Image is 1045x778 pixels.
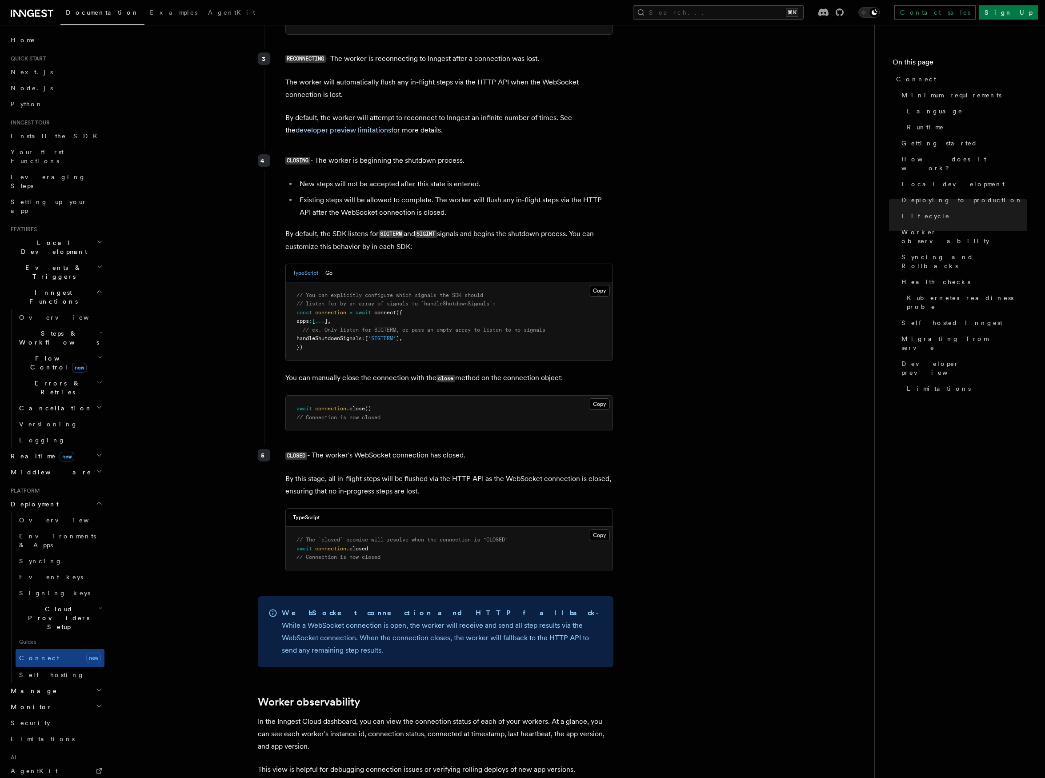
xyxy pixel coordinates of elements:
[11,719,50,726] span: Security
[589,529,610,541] button: Copy
[898,176,1027,192] a: Local development
[903,290,1027,315] a: Kubernetes readiness probe
[16,325,104,350] button: Steps & Workflows
[203,3,260,24] a: AgentKit
[7,468,92,477] span: Middleware
[979,5,1038,20] a: Sign Up
[396,335,399,341] span: ]
[589,398,610,410] button: Copy
[315,309,346,316] span: connection
[7,260,104,285] button: Events & Triggers
[7,169,104,194] a: Leveraging Steps
[16,416,104,432] a: Versioning
[60,452,74,461] span: new
[11,100,43,108] span: Python
[16,404,92,413] span: Cancellation
[7,464,104,480] button: Middleware
[285,372,613,385] p: You can manually close the connection with the method on the connection object:
[7,226,37,233] span: Features
[901,359,1027,377] span: Developer preview
[901,155,1027,172] span: How does it work?
[293,264,318,282] button: TypeScript
[7,144,104,169] a: Your first Functions
[11,198,87,214] span: Setting up your app
[399,335,402,341] span: ,
[19,533,96,549] span: Environments & Apps
[898,87,1027,103] a: Minimum requirements
[396,309,402,316] span: ({
[896,75,936,84] span: Connect
[296,554,380,560] span: // Connection is now closed
[19,654,59,662] span: Connect
[285,112,613,136] p: By default, the worker will attempt to reconnect to Inngest an infinite number of times. See the ...
[258,449,270,461] div: 5
[16,512,104,528] a: Overview
[898,249,1027,274] a: Syncing and Rollbacks
[16,400,104,416] button: Cancellation
[903,103,1027,119] a: Language
[893,57,1027,71] h4: On this page
[315,405,346,412] span: connection
[7,731,104,747] a: Limitations
[19,421,78,428] span: Versioning
[297,178,613,190] li: New steps will not be accepted after this state is entered.
[365,405,371,412] span: ()
[285,55,326,63] code: RECONNECTING
[19,517,111,524] span: Overview
[898,224,1027,249] a: Worker observability
[285,154,613,167] p: - The worker is beginning the shutdown process.
[7,55,46,62] span: Quick start
[349,309,352,316] span: =
[901,212,950,221] span: Lifecycle
[16,569,104,585] a: Event keys
[16,605,98,631] span: Cloud Providers Setup
[19,573,83,581] span: Event keys
[901,196,1023,205] span: Deploying to production
[296,301,496,307] span: // listen for by an array of signals to `handleShutdownSignals`:
[894,5,976,20] a: Contact sales
[258,52,270,65] div: 3
[907,384,971,393] span: Limitations
[296,309,312,316] span: const
[16,350,104,375] button: Flow Controlnew
[19,671,84,678] span: Self hosting
[901,318,1002,327] span: Self hosted Inngest
[16,649,104,667] a: Connectnew
[858,7,880,18] button: Toggle dark mode
[282,609,596,617] strong: WebSocket connection and HTTP fallback
[346,545,368,552] span: .closed
[7,64,104,80] a: Next.js
[312,318,315,324] span: [
[901,180,1005,188] span: Local development
[898,208,1027,224] a: Lifecycle
[11,84,53,92] span: Node.js
[282,607,603,657] p: - While a WebSocket connection is open, the worker will receive and send all step results via the...
[346,405,365,412] span: .close
[907,123,944,132] span: Runtime
[907,107,963,116] span: Language
[901,334,1027,352] span: Migrating from serve
[144,3,203,24] a: Examples
[898,315,1027,331] a: Self hosted Inngest
[7,119,50,126] span: Inngest tour
[7,452,74,461] span: Realtime
[16,585,104,601] a: Signing keys
[7,285,104,309] button: Inngest Functions
[297,194,613,219] li: Existing steps will be allowed to complete. The worker will flush any in-flight steps via the HTT...
[16,432,104,448] a: Logging
[7,448,104,464] button: Realtimenew
[898,192,1027,208] a: Deploying to production
[296,292,483,298] span: // You can explicitly configure which signals the SDK should
[16,329,99,347] span: Steps & Workflows
[901,228,1027,245] span: Worker observability
[7,128,104,144] a: Install the SDK
[7,288,96,306] span: Inngest Functions
[285,473,613,497] p: By this stage, all in-flight steps will be flushed via the HTTP API as the WebSocket connection i...
[285,157,310,164] code: CLOSING
[16,375,104,400] button: Errors & Retries
[86,653,101,663] span: new
[7,512,104,683] div: Deployment
[296,414,380,421] span: // Connection is now closed
[362,335,365,341] span: :
[7,32,104,48] a: Home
